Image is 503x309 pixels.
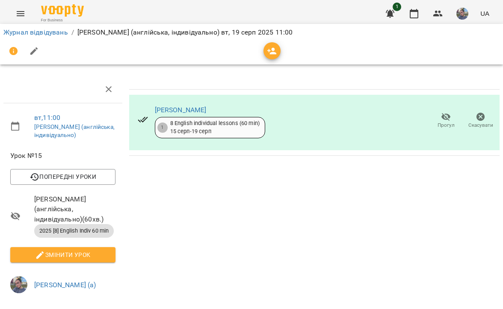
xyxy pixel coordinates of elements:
img: Voopty Logo [41,4,84,17]
div: 1 [157,122,168,133]
span: UA [480,9,489,18]
div: 8 English individual lessons (60 min) 15 серп - 19 серп [170,120,260,135]
a: Журнал відвідувань [3,28,68,36]
span: Попередні уроки [17,172,109,182]
span: Прогул [438,122,455,129]
span: 1 [393,3,401,11]
a: [PERSON_NAME] (англійська, індивідуально) [34,123,115,139]
nav: breadcrumb [3,27,500,38]
span: For Business [41,17,84,23]
button: Menu [10,3,31,24]
button: Скасувати [463,109,498,133]
span: 2025 [8] English Indiv 60 min [34,227,114,235]
img: 12e81ef5014e817b1a9089eb975a08d3.jpeg [10,276,27,293]
button: UA [477,6,493,21]
button: Попередні уроки [10,169,115,184]
li: / [71,27,74,38]
a: [PERSON_NAME] (а) [34,281,96,289]
span: Змінити урок [17,250,109,260]
button: Змінити урок [10,247,115,262]
button: Прогул [429,109,463,133]
a: [PERSON_NAME] [155,106,207,114]
span: [PERSON_NAME] (англійська, індивідуально) ( 60 хв. ) [34,194,115,224]
a: вт , 11:00 [34,114,60,122]
img: 12e81ef5014e817b1a9089eb975a08d3.jpeg [456,8,468,20]
p: [PERSON_NAME] (англійська, індивідуально) вт, 19 серп 2025 11:00 [77,27,293,38]
span: Скасувати [468,122,493,129]
span: Урок №15 [10,151,115,161]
